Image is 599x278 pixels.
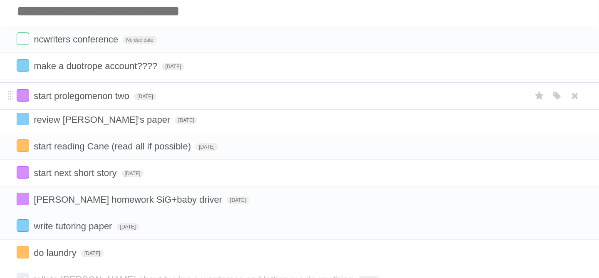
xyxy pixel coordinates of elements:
span: [DATE] [227,196,249,204]
span: [DATE] [134,93,156,100]
label: Done [17,89,29,102]
label: Done [17,166,29,179]
span: start prolegomenon two [34,91,131,101]
span: [DATE] [81,250,104,257]
span: ncwriters conference [34,34,120,45]
label: Done [17,193,29,205]
span: [PERSON_NAME] homework SiG+baby driver [34,194,224,205]
span: start reading Cane (read all if possible) [34,141,193,151]
span: make a duotrope account???? [34,61,159,71]
span: [DATE] [196,143,218,151]
label: Done [17,219,29,232]
span: [DATE] [162,63,184,70]
label: Star task [532,89,547,103]
span: No due date [123,36,156,44]
label: Done [17,246,29,258]
label: Done [17,113,29,125]
span: write tutoring paper [34,221,114,231]
label: Done [17,32,29,45]
span: [DATE] [121,170,144,177]
span: [DATE] [175,117,197,124]
span: start next short story [34,168,119,178]
span: [DATE] [117,223,139,231]
span: do laundry [34,248,79,258]
label: Done [17,59,29,72]
span: review [PERSON_NAME]'s paper [34,114,172,125]
label: Done [17,139,29,152]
